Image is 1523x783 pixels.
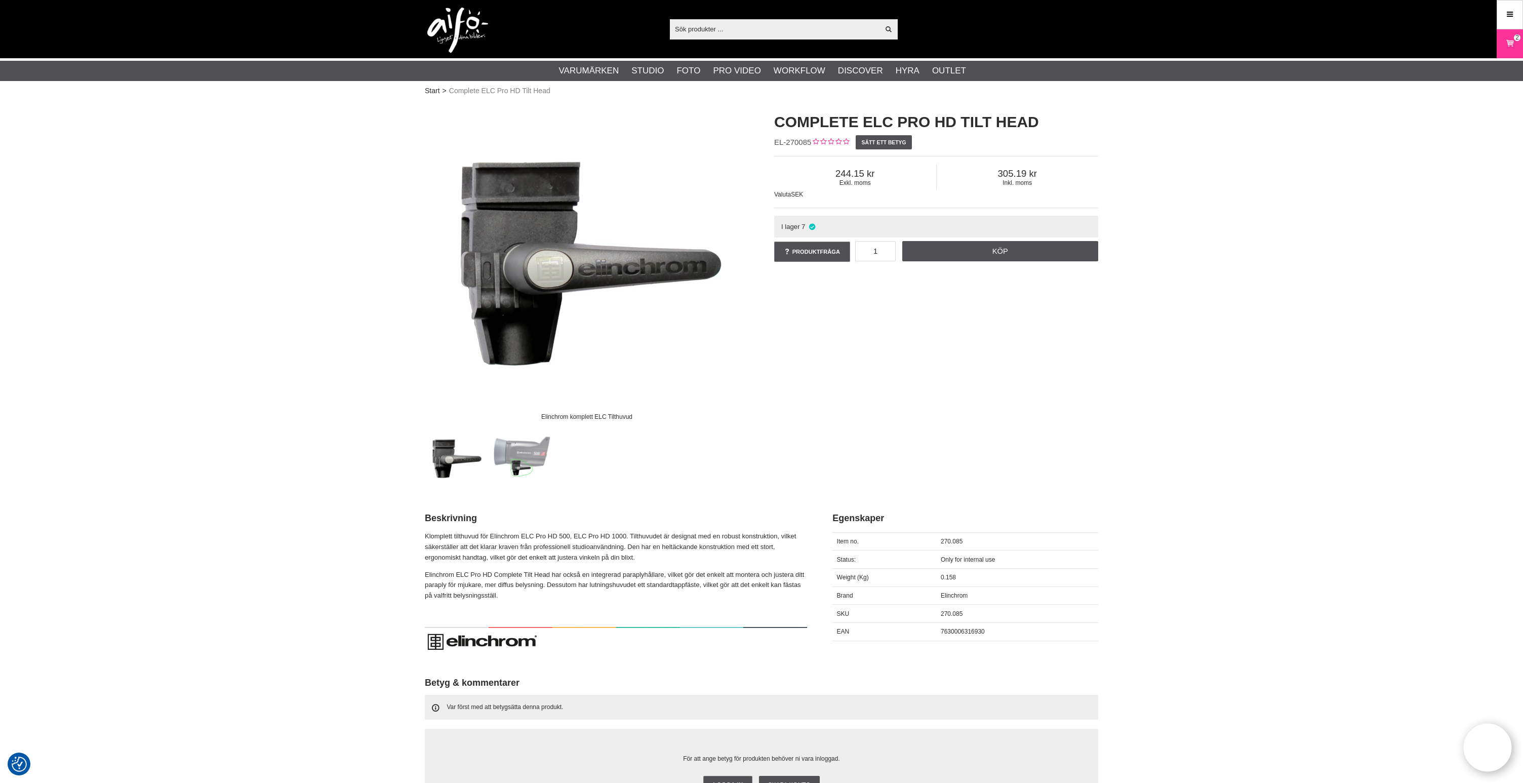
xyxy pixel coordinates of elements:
[425,625,807,657] img: Elinchrom auktoriserad distributör
[937,168,1099,179] span: 305.19
[774,242,850,262] a: Produktfråga
[425,512,807,525] h2: Beskrivning
[837,610,850,617] span: SKU
[443,86,447,96] span: >
[447,703,564,711] span: Var först med att betygsätta denna produkt.
[425,101,749,425] img: Elinchrom komplett ELC Tilthuvud
[837,628,850,635] span: EAN
[941,592,968,599] span: Elinchrom
[932,64,966,77] a: Outlet
[774,168,936,179] span: 244.15
[902,241,1099,261] a: Köp
[713,64,760,77] a: Pro Video
[774,138,811,146] span: EL-270085
[941,628,985,635] span: 7630006316930
[941,610,963,617] span: 270.085
[896,64,919,77] a: Hyra
[781,223,800,230] span: I lager
[449,86,550,96] span: Complete ELC Pro HD Tilt Head
[837,592,853,599] span: Brand
[941,538,963,545] span: 270.085
[837,538,859,545] span: Item no.
[559,64,619,77] a: Varumärken
[811,137,849,148] div: Kundbetyg: 0
[676,64,700,77] a: Foto
[533,408,640,425] div: Elinchrom komplett ELC Tilthuvud
[941,556,995,563] span: Only for internal use
[774,191,791,198] span: Valuta
[774,179,936,186] span: Exkl. moms
[425,677,1098,689] h2: Betyg & kommentarer
[774,111,1098,133] h1: Complete ELC Pro HD Tilt Head
[832,512,1098,525] h2: Egenskaper
[801,223,805,230] span: 7
[837,574,869,581] span: Weight (Kg)
[12,757,27,772] img: Revisit consent button
[426,428,487,489] img: Elinchrom komplett ELC Tilthuvud
[491,428,552,489] img: Tilthuvud-stativfäste ELC Pro HD
[427,8,488,53] img: logo.png
[838,64,883,77] a: Discover
[941,574,956,581] span: 0.158
[425,531,807,563] p: Klomplett tilthuvud för Elinchrom ELC Pro HD 500, ELC Pro HD 1000. Tilthuvudet är designat med en...
[1515,33,1519,42] span: 2
[774,64,825,77] a: Workflow
[856,135,912,149] a: Sätt ett betyg
[791,191,803,198] span: SEK
[425,86,440,96] a: Start
[808,223,816,230] i: I lager
[670,21,879,36] input: Sök produkter ...
[631,64,664,77] a: Studio
[683,755,840,762] span: För att ange betyg för produkten behöver ni vara inloggad.
[425,570,807,601] p: Elinchrom ELC Pro HD Complete Tilt Head har också en integrerad paraplyhållare, vilket gör det en...
[12,755,27,773] button: Samtyckesinställningar
[1497,32,1522,56] a: 2
[837,556,856,563] span: Status:
[937,179,1099,186] span: Inkl. moms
